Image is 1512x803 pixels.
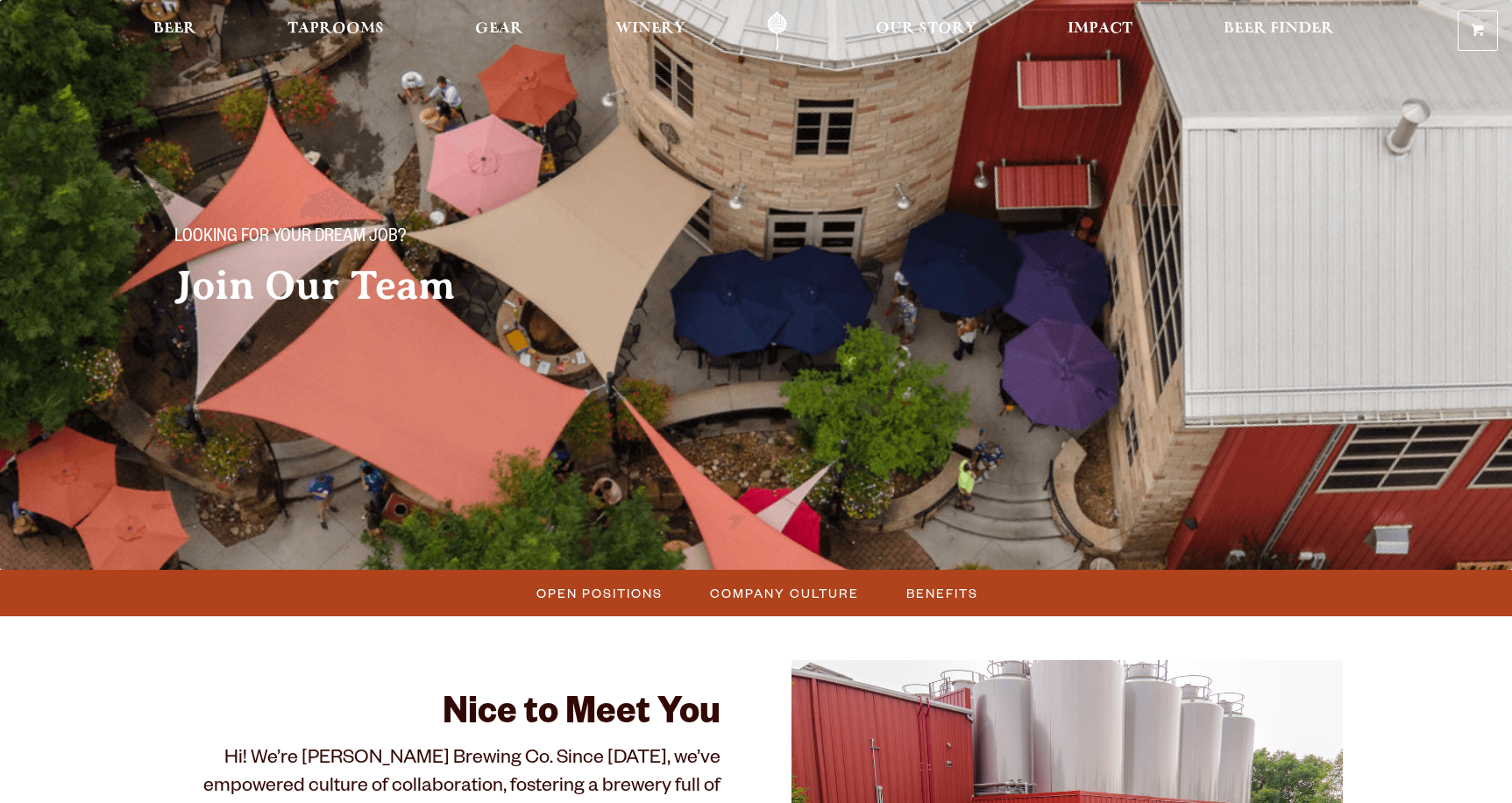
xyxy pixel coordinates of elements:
span: Winery [615,22,685,36]
h2: Nice to Meet You [169,695,721,737]
span: Benefits [906,580,978,606]
span: Beer Finder [1224,22,1334,36]
a: Company Culture [699,580,868,606]
span: Company Culture [710,580,859,606]
a: Benefits [896,580,987,606]
span: Taprooms [287,22,384,36]
a: Gear [464,11,535,51]
a: Open Positions [526,580,671,606]
a: Beer Finder [1212,11,1345,51]
span: Impact [1068,22,1132,36]
a: Winery [604,11,697,51]
a: Impact [1056,11,1144,51]
a: Our Story [864,11,988,51]
span: Looking for your dream job? [174,227,406,250]
span: Gear [475,22,523,36]
a: Taprooms [276,11,395,51]
span: Open Positions [536,580,663,606]
a: Beer [142,11,208,51]
span: Beer [153,22,196,36]
span: Our Story [876,22,976,36]
a: Odell Home [744,11,810,51]
h2: Join Our Team [174,264,721,308]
